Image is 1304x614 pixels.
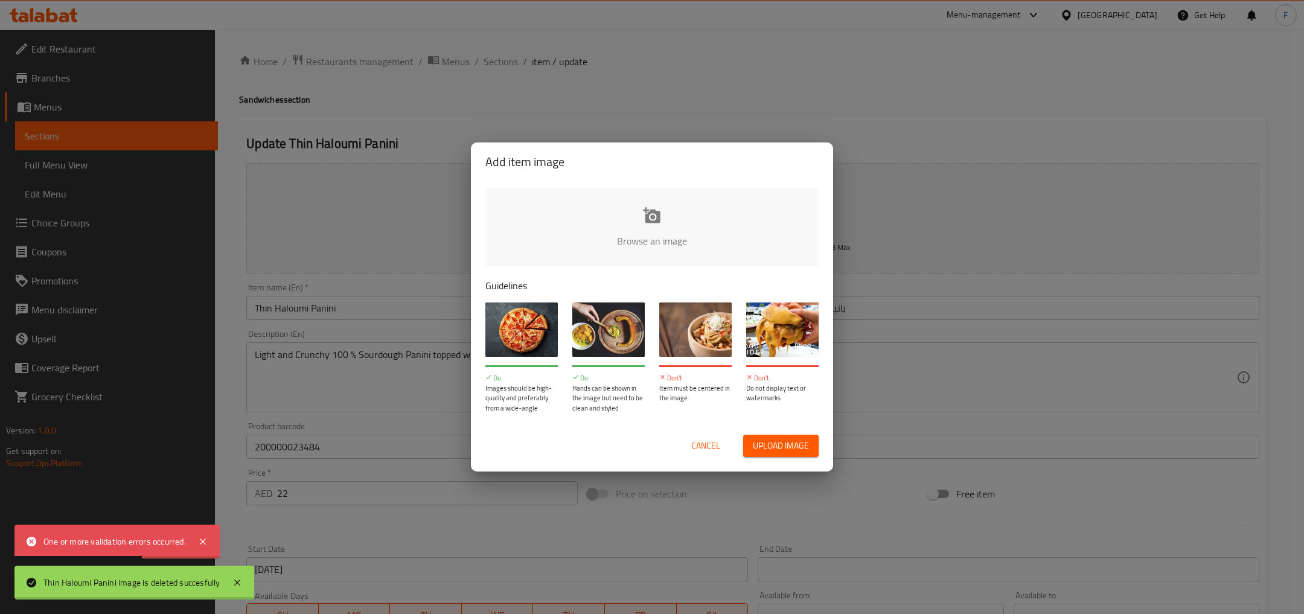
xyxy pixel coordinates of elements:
[485,152,819,171] h2: Add item image
[572,373,645,383] p: Do
[43,535,186,548] div: One or more validation errors occurred.
[485,302,558,357] img: guide-img-1@3x.jpg
[743,435,819,457] button: Upload image
[746,302,819,357] img: guide-img-4@3x.jpg
[485,278,819,293] p: Guidelines
[659,373,732,383] p: Don't
[659,302,732,357] img: guide-img-3@3x.jpg
[572,302,645,357] img: guide-img-2@3x.jpg
[686,435,725,457] button: Cancel
[43,576,220,589] div: Thin Haloumi Panini image is deleted succesfully
[746,383,819,403] p: Do not display text or watermarks
[485,373,558,383] p: Do
[753,438,809,453] span: Upload image
[659,383,732,403] p: Item must be centered in the image
[691,438,720,453] span: Cancel
[572,383,645,414] p: Hands can be shown in the image but need to be clean and styled
[485,383,558,414] p: Images should be high-quality and preferably from a wide-angle
[746,373,819,383] p: Don't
